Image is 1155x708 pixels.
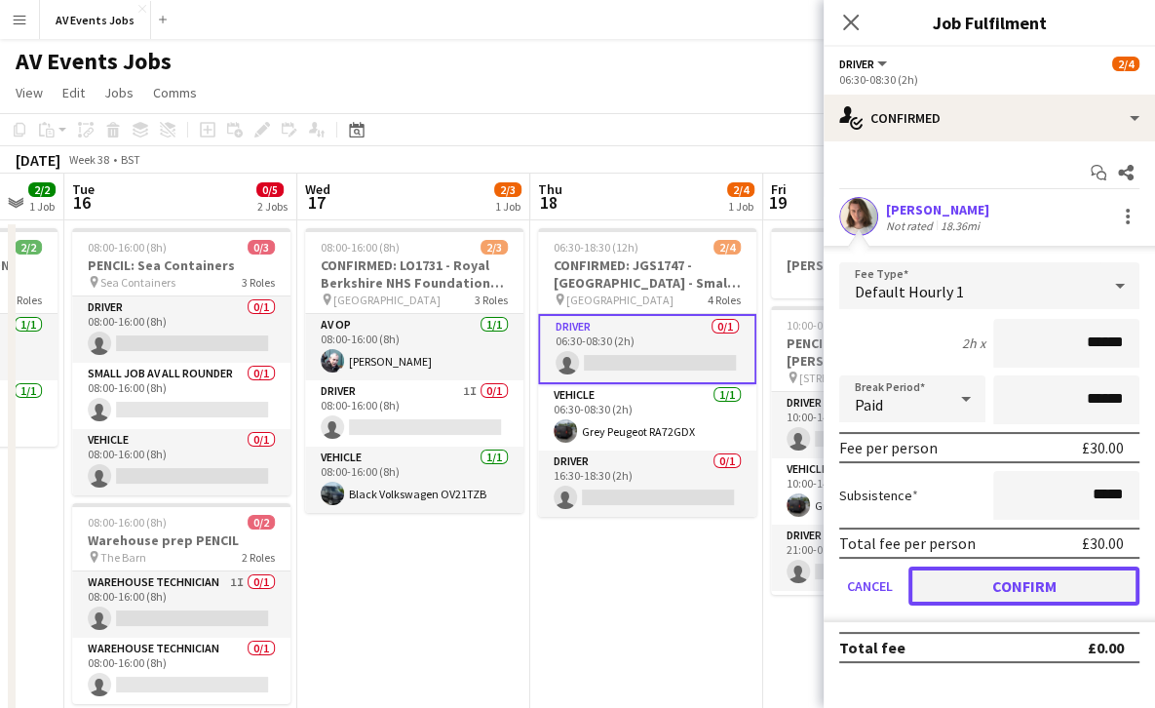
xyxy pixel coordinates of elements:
label: Subsistence [839,487,918,504]
span: The Barn [100,550,146,565]
h3: Job Fulfilment [824,10,1155,35]
div: [PERSON_NAME] [886,201,989,218]
span: 2 Roles [9,293,42,307]
a: Comms [145,80,205,105]
div: 1 Job [495,199,520,214]
span: 3 Roles [242,275,275,290]
h3: Warehouse prep PENCIL [72,531,290,549]
div: 1 Job [29,199,55,214]
app-card-role: Driver0/116:30-18:30 (2h) [538,451,756,517]
span: 08:00-16:00 (8h) [88,515,167,530]
span: [STREET_ADDRESS] [799,371,896,385]
h1: AV Events Jobs [16,47,172,76]
span: 0/5 [256,182,284,197]
span: Jobs [104,84,134,101]
span: 2/4 [727,182,754,197]
span: [GEOGRAPHIC_DATA] [566,293,674,307]
span: Thu [538,180,562,198]
div: £30.00 [1082,533,1124,553]
app-card-role: Warehouse Technician0/108:00-16:00 (8h) [72,638,290,704]
a: View [8,80,51,105]
span: Sea Containers [100,275,175,290]
div: Confirmed [824,95,1155,141]
span: 16 [69,191,95,214]
h3: CONFIRMED: LO1731 - Royal Berkshire NHS Foundation Trust AGM [305,256,523,292]
app-job-card: 10:00-01:00 (15h) (Sat)2/4PENCIL - LB1748 - [PERSON_NAME] hire [STREET_ADDRESS]4 RolesDriver1I0/1... [771,306,989,595]
span: Comms [153,84,197,101]
span: 06:30-18:30 (12h) [554,240,638,255]
app-job-card: 08:00-16:00 (8h)0/2Warehouse prep PENCIL The Barn2 RolesWarehouse Technician1I0/108:00-16:00 (8h)... [72,503,290,704]
app-card-role: Vehicle0/108:00-16:00 (8h) [72,429,290,495]
app-job-card: 06:30-18:30 (12h)2/4CONFIRMED: JGS1747 - [GEOGRAPHIC_DATA] - Small PA [GEOGRAPHIC_DATA]4 RolesDri... [538,228,756,517]
app-card-role: Vehicle1/108:00-16:00 (8h)Black Volkswagen OV21TZB [305,447,523,513]
span: 17 [302,191,330,214]
app-job-card: [PERSON_NAME] hire - LO1748 [771,228,989,298]
span: Default Hourly 1 [855,282,964,301]
span: 2/2 [15,240,42,255]
span: 0/2 [248,515,275,530]
button: Cancel [839,567,901,606]
div: 06:30-08:30 (2h) [839,72,1139,87]
button: Confirm [908,567,1139,606]
app-card-role: Vehicle1/106:30-08:30 (2h)Grey Peugeot RA72GDX [538,384,756,451]
span: 18 [535,191,562,214]
app-card-role: Driver0/106:30-08:30 (2h) [538,314,756,384]
span: 3 Roles [475,293,508,307]
span: 0/3 [248,240,275,255]
div: Total fee per person [839,533,976,553]
a: Jobs [96,80,141,105]
span: Paid [855,395,883,414]
h3: PENCIL: Sea Containers [72,256,290,274]
div: BST [121,152,140,167]
app-card-role: Driver1I0/108:00-16:00 (8h) [305,380,523,447]
span: 10:00-01:00 (15h) (Sat) [787,318,898,333]
span: 2/2 [28,182,56,197]
span: Edit [62,84,85,101]
app-card-role: Small Job AV All Rounder0/108:00-16:00 (8h) [72,363,290,429]
h3: CONFIRMED: JGS1747 - [GEOGRAPHIC_DATA] - Small PA [538,256,756,292]
div: 2h x [962,334,985,352]
app-card-role: Warehouse Technician1I0/108:00-16:00 (8h) [72,571,290,638]
span: Tue [72,180,95,198]
div: 1 Job [728,199,753,214]
div: Fee per person [839,438,938,457]
h3: [PERSON_NAME] hire - LO1748 [771,256,989,274]
span: Week 38 [64,152,113,167]
div: £30.00 [1082,438,1124,457]
div: £0.00 [1088,638,1124,657]
span: Driver [839,57,874,71]
h3: PENCIL - LB1748 - [PERSON_NAME] hire [771,334,989,370]
span: [GEOGRAPHIC_DATA] [333,293,441,307]
app-card-role: Driver1I0/121:00-01:00 (4h) [771,525,989,591]
div: 2 Jobs [257,199,288,214]
app-card-role: Vehicle1/110:00-14:00 (4h)Grey Peugeot RA72GDX [771,458,989,525]
app-job-card: 08:00-16:00 (8h)2/3CONFIRMED: LO1731 - Royal Berkshire NHS Foundation Trust AGM [GEOGRAPHIC_DATA]... [305,228,523,513]
div: Not rated [886,218,937,233]
span: View [16,84,43,101]
div: 18.36mi [937,218,983,233]
div: 08:00-16:00 (8h)0/3PENCIL: Sea Containers Sea Containers3 RolesDriver0/108:00-16:00 (8h) Small Jo... [72,228,290,495]
span: 2/3 [481,240,508,255]
span: 2/4 [1112,57,1139,71]
app-card-role: Driver1I0/110:00-14:00 (4h) [771,392,989,458]
span: 2 Roles [242,550,275,565]
app-card-role: Vehicle1/1 [771,591,989,657]
span: 08:00-16:00 (8h) [321,240,400,255]
div: [DATE] [16,150,60,170]
span: 08:00-16:00 (8h) [88,240,167,255]
span: 4 Roles [708,293,741,307]
app-card-role: AV Op1/108:00-16:00 (8h)[PERSON_NAME] [305,314,523,380]
span: Fri [771,180,787,198]
span: 2/3 [494,182,521,197]
a: Edit [55,80,93,105]
button: Driver [839,57,890,71]
div: Total fee [839,638,905,657]
span: Wed [305,180,330,198]
span: 19 [768,191,787,214]
button: AV Events Jobs [40,1,151,39]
